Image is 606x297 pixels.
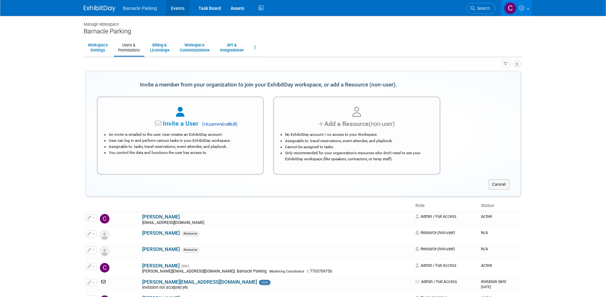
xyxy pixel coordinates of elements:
[415,263,456,268] span: Admin / Full Access
[475,6,490,11] span: Search
[97,78,440,92] div: Invite a member from your organization to join your ExhibitDay workspace, or add a Resource (non-...
[100,214,109,224] img: Cara Murray
[236,121,238,127] span: )
[282,119,432,128] div: Add a Resource
[84,5,115,12] img: ExhibitDay
[142,214,180,220] a: [PERSON_NAME]
[504,2,516,14] img: Courtney Daniel
[481,230,488,235] span: N/A
[142,246,180,252] a: [PERSON_NAME]
[415,279,457,284] span: Admin / Full Access
[142,230,180,236] a: [PERSON_NAME]
[146,40,174,55] a: Billing &Licensing
[142,263,180,269] a: [PERSON_NAME]
[478,200,521,211] th: Status
[181,264,189,268] span: (Me)
[285,150,432,162] li: Only recommended for your organization's resources who don't need to see your ExhibitDay workspac...
[100,230,109,240] img: Resource
[481,214,492,219] span: Active
[84,27,523,35] div: Barnacle Parking
[269,269,304,273] span: Marketing Coordinator
[114,40,144,55] a: Users &Permissions
[182,231,199,236] span: Resource
[176,40,214,55] a: WorkspaceCustomizations
[481,263,492,268] span: Active
[142,220,412,225] div: [EMAIL_ADDRESS][DOMAIN_NAME]
[369,121,395,128] span: (non-user)
[100,246,109,256] img: Resource
[109,144,255,150] li: Assignable to: tasks, travel reservations, event attendee, and playbook.
[142,285,412,290] div: Invitation not accepted yet.
[123,6,157,11] span: Barnacle Parking
[413,200,478,211] th: Role
[234,269,235,273] span: |
[216,40,248,55] a: API &Integrations
[84,40,112,55] a: WorkspaceSettings
[142,279,257,285] a: [PERSON_NAME][EMAIL_ADDRESS][DOMAIN_NAME]
[109,138,255,144] li: User can log in and perform various tasks in your ExhibitDay workspace.
[308,269,334,273] span: 7705709750
[182,248,199,252] span: Resource
[109,150,255,156] li: You control the data and functions the user has access to.
[489,179,509,190] button: Cancel
[415,230,455,235] span: Resource (non-user)
[109,132,255,138] li: An invite is emailed to the user. User creates an ExhibitDay account.
[202,121,204,127] span: (
[235,269,268,273] span: Barnacle Parking
[259,280,270,285] span: new
[466,3,496,14] a: Search
[415,246,455,251] span: Resource (non-user)
[84,16,523,27] div: Manage Workspace
[285,132,432,138] li: No ExhibitDay account / no access to your Workspace.
[285,138,432,144] li: Assignable to: travel reservations, event attendee, and playbook.
[481,246,488,251] span: N/A
[415,214,456,219] span: Admin / Full Access
[123,120,199,127] span: Invite a User
[481,279,506,289] span: Invitation Sent
[200,121,237,128] span: recommended
[481,285,491,289] small: [DATE]
[100,263,109,273] img: Courtney Daniel
[307,269,308,273] span: |
[142,269,412,274] div: [PERSON_NAME][EMAIL_ADDRESS][DOMAIN_NAME]
[285,144,432,150] li: Cannot be assigned to tasks.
